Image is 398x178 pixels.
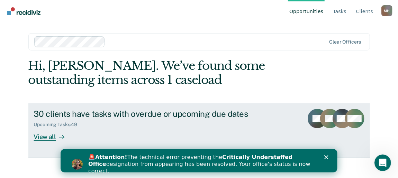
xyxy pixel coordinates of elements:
[329,39,361,45] div: Clear officers
[374,154,391,171] iframe: Intercom live chat
[7,7,40,15] img: Recidiviz
[28,103,370,158] a: 30 clients have tasks with overdue or upcoming due datesUpcoming Tasks:49View all
[28,5,232,18] b: Critically Understaffed Office
[61,149,337,172] iframe: Intercom live chat banner
[28,59,302,87] div: Hi, [PERSON_NAME]. We’ve found some outstanding items across 1 caseload
[28,5,255,26] div: 🚨 The technical error preventing the designation from appearing has been resolved. Your office's ...
[381,5,392,16] div: M H
[264,6,271,10] div: Close
[381,5,392,16] button: Profile dropdown button
[35,5,67,11] b: Attention!
[34,128,73,141] div: View all
[34,109,277,119] div: 30 clients have tasks with overdue or upcoming due dates
[34,122,83,128] div: Upcoming Tasks : 49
